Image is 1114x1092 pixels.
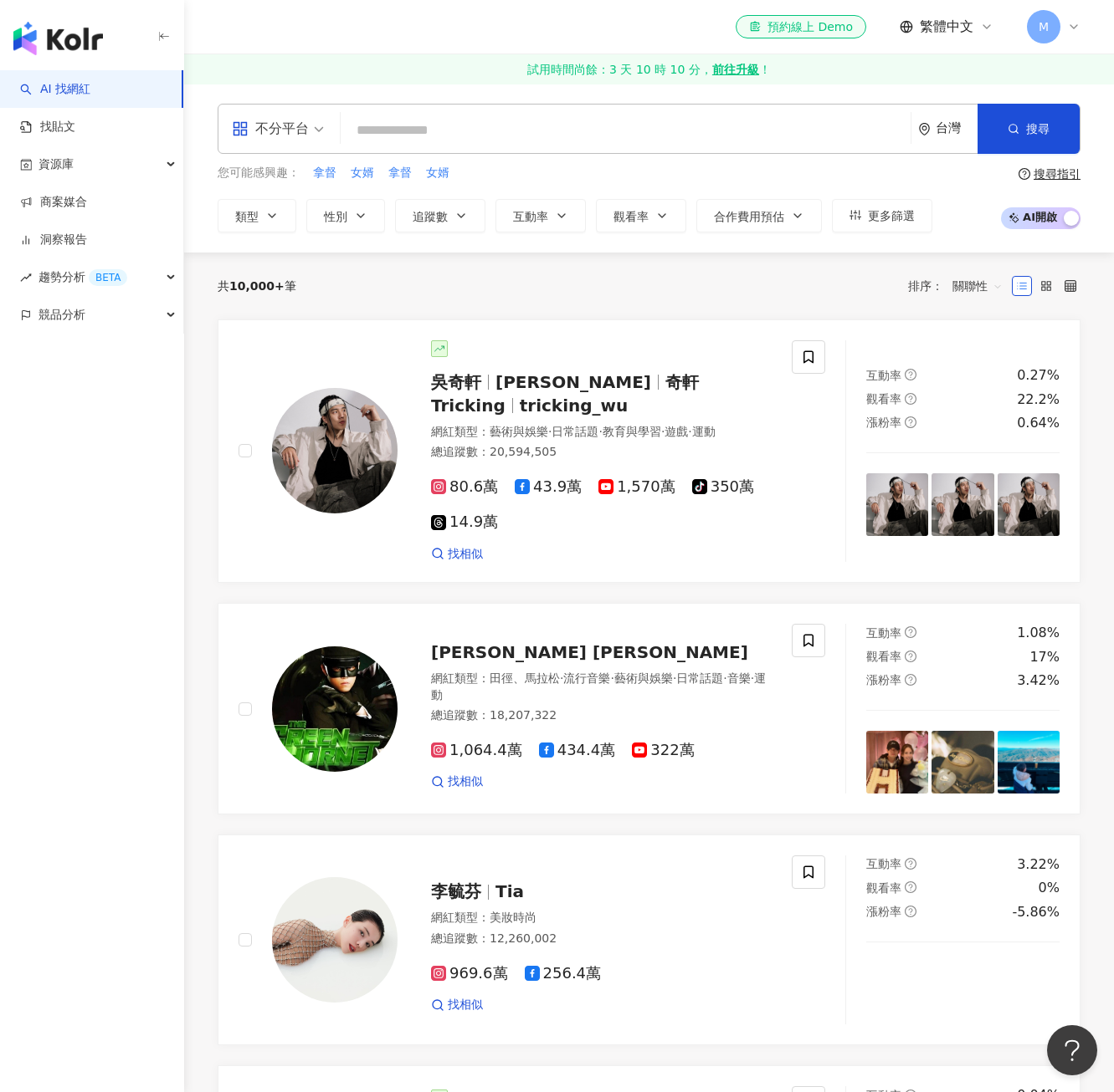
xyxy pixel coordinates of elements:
[448,997,483,1013] span: 找相似
[1017,390,1060,409] div: 22.2%
[218,319,1081,584] a: KOL Avatar吳奇軒[PERSON_NAME]奇軒Trickingtricking_wu網紅類型：藝術與娛樂·日常話題·教育與學習·遊戲·運動總追蹤數：20,594,50580.6萬43....
[351,165,374,181] span: 女婿
[832,199,932,232] button: 更多篩選
[714,210,784,223] span: 合作費用預估
[1017,366,1060,385] div: 0.27%
[932,962,993,1024] img: post-image
[218,279,296,293] div: 共 筆
[866,857,901,870] span: 互動率
[598,425,602,438] span: ·
[232,120,249,137] span: appstore
[866,392,901,406] span: 觀看率
[866,369,901,382] span: 互動率
[905,369,916,380] span: question-circle
[692,478,754,496] span: 350萬
[490,911,536,924] span: 美妝時尚
[306,199,385,232] button: 性別
[598,478,675,496] span: 1,570萬
[563,671,610,685] span: 流行音樂
[431,742,522,759] span: 1,064.4萬
[39,145,74,183] span: 資源庫
[312,164,337,182] button: 拿督
[1012,903,1060,921] div: -5.86%
[866,650,901,663] span: 觀看率
[998,962,1060,1024] img: post-image
[13,22,103,55] img: logo
[448,546,483,563] span: 找相似
[868,209,915,222] span: 更多篩選
[866,473,928,535] img: post-image
[603,425,661,438] span: 教育與學習
[431,478,498,496] span: 80.6萬
[388,164,413,182] button: 拿督
[235,210,259,223] span: 類型
[448,773,483,790] span: 找相似
[978,104,1080,154] button: 搜尋
[688,425,691,438] span: ·
[89,269,127,286] div: BETA
[490,425,548,438] span: 藝術與娛樂
[866,416,901,429] span: 漲粉率
[425,164,450,182] button: 女婿
[1047,1025,1097,1075] iframe: Help Scout Beacon - Open
[932,731,993,793] img: post-image
[905,674,916,686] span: question-circle
[1039,18,1049,36] span: M
[1017,414,1060,432] div: 0.64%
[1017,855,1060,874] div: 3.22%
[525,965,602,982] span: 256.4萬
[20,272,32,283] span: rise
[324,210,347,223] span: 性別
[866,962,928,1024] img: post-image
[395,199,485,232] button: 追蹤數
[696,199,822,232] button: 合作費用預估
[998,473,1060,535] img: post-image
[490,671,560,685] span: 田徑、馬拉松
[613,210,649,223] span: 觀看率
[431,910,772,926] div: 網紅類型 ：
[431,671,766,702] span: 運動
[723,671,726,685] span: ·
[39,296,85,334] span: 競品分析
[184,54,1114,84] a: 試用時間尚餘：3 天 10 時 10 分，前往升級！
[20,119,75,135] a: 找貼文
[431,931,772,947] div: 總追蹤數 ： 12,260,002
[552,425,598,438] span: 日常話題
[749,18,853,35] div: 預約線上 Demo
[866,731,928,793] img: post-image
[218,199,296,232] button: 類型
[905,626,916,638] span: question-circle
[905,393,916,405] span: question-circle
[727,671,751,685] span: 音樂
[614,671,673,685] span: 藝術與娛樂
[431,881,481,901] span: 李毓芬
[920,18,973,36] span: 繁體中文
[218,603,1081,814] a: KOL Avatar[PERSON_NAME] [PERSON_NAME]網紅類型：田徑、馬拉松·流行音樂·藝術與娛樂·日常話題·音樂·運動總追蹤數：18,207,3221,064.4萬434....
[413,210,448,223] span: 追蹤數
[736,15,866,38] a: 預約線上 Demo
[1039,879,1060,897] div: 0%
[1034,167,1081,181] div: 搜尋指引
[39,258,127,296] span: 趨勢分析
[431,372,481,392] span: 吳奇軒
[905,416,916,428] span: question-circle
[431,773,483,790] a: 找相似
[905,881,916,893] span: question-circle
[1019,168,1030,180] span: question-circle
[539,742,616,759] span: 434.4萬
[520,395,629,416] span: tricking_wu
[229,279,285,293] span: 10,000+
[431,424,772,441] div: 網紅類型 ：
[272,646,398,772] img: KOL Avatar
[515,478,582,496] span: 43.9萬
[560,671,563,685] span: ·
[495,199,586,232] button: 互動率
[1017,624,1060,642] div: 1.08%
[1026,122,1050,135] span: 搜尋
[908,273,1012,299] div: 排序：
[673,671,676,685] span: ·
[610,671,613,685] span: ·
[426,165,449,181] span: 女婿
[431,372,699,416] span: 奇軒Tricking
[1029,648,1060,666] div: 17%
